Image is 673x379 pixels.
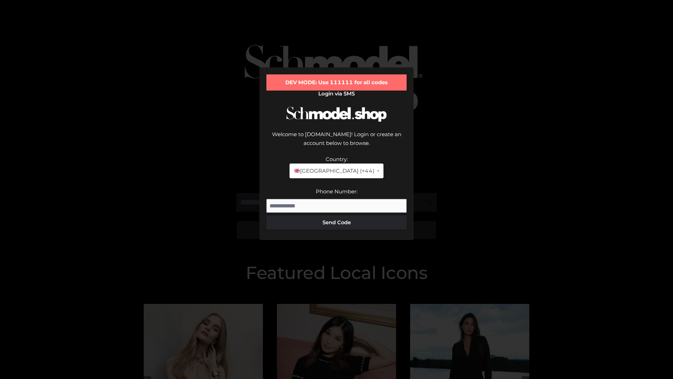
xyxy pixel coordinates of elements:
div: DEV MODE: Use 111111 for all codes [266,74,407,91]
img: 🇬🇧 [294,168,300,173]
img: Schmodel Logo [284,100,389,128]
h2: Login via SMS [266,91,407,97]
button: Send Code [266,215,407,230]
label: Phone Number: [316,188,358,195]
div: Welcome to [DOMAIN_NAME]! Login or create an account below to browse. [266,130,407,155]
label: Country: [326,156,348,162]
span: [GEOGRAPHIC_DATA] (+44) [294,166,374,175]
